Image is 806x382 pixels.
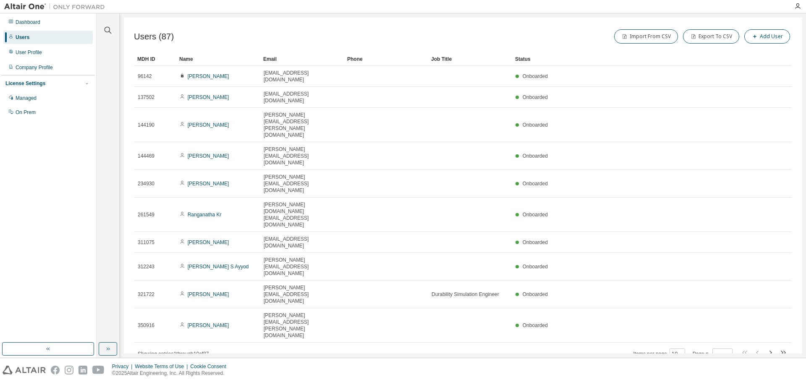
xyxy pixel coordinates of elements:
div: User Profile [16,49,42,56]
div: On Prem [16,109,36,116]
span: 144190 [138,122,154,128]
span: 321722 [138,291,154,298]
button: 10 [672,351,683,357]
span: 350916 [138,322,154,329]
img: youtube.svg [92,366,105,374]
div: License Settings [5,80,45,87]
a: [PERSON_NAME] [188,153,229,159]
span: [PERSON_NAME][EMAIL_ADDRESS][DOMAIN_NAME] [264,146,340,166]
span: 137502 [138,94,154,101]
span: Onboarded [523,212,548,218]
span: [PERSON_NAME][EMAIL_ADDRESS][DOMAIN_NAME] [264,284,340,304]
span: [EMAIL_ADDRESS][DOMAIN_NAME] [264,236,340,249]
button: Import From CSV [614,29,678,44]
button: Export To CSV [683,29,739,44]
div: Name [179,52,256,66]
img: facebook.svg [51,366,60,374]
span: 312243 [138,263,154,270]
span: 261549 [138,211,154,218]
a: [PERSON_NAME] [188,73,229,79]
span: 144469 [138,153,154,159]
span: [EMAIL_ADDRESS][DOMAIN_NAME] [264,70,340,83]
div: Job Title [431,52,508,66]
span: Onboarded [523,122,548,128]
a: [PERSON_NAME] [188,291,229,297]
div: Email [263,52,340,66]
a: [PERSON_NAME] S Ayyod [188,264,249,270]
p: © 2025 Altair Engineering, Inc. All Rights Reserved. [112,370,231,377]
span: Onboarded [523,73,548,79]
button: Add User [744,29,790,44]
div: Status [515,52,748,66]
div: Phone [347,52,424,66]
span: 96142 [138,73,152,80]
span: Onboarded [523,181,548,187]
img: altair_logo.svg [3,366,46,374]
span: 311075 [138,239,154,246]
a: [PERSON_NAME] [188,322,229,328]
img: Altair One [4,3,109,11]
span: Onboarded [523,153,548,159]
div: Company Profile [16,64,53,71]
span: 234930 [138,180,154,187]
div: Privacy [112,363,135,370]
span: [PERSON_NAME][EMAIL_ADDRESS][PERSON_NAME][DOMAIN_NAME] [264,112,340,138]
div: MDH ID [137,52,173,66]
a: [PERSON_NAME] [188,122,229,128]
span: Onboarded [523,322,548,328]
span: Showing entries 1 through 10 of 87 [138,351,209,357]
span: [PERSON_NAME][EMAIL_ADDRESS][DOMAIN_NAME] [264,257,340,277]
span: Users (87) [134,32,174,42]
span: Onboarded [523,239,548,245]
span: [PERSON_NAME][EMAIL_ADDRESS][PERSON_NAME][DOMAIN_NAME] [264,312,340,339]
div: Cookie Consent [190,363,231,370]
a: [PERSON_NAME] [188,94,229,100]
div: Managed [16,95,37,101]
span: Page n. [693,348,733,359]
div: Website Terms of Use [135,363,190,370]
span: Items per page [633,348,685,359]
span: Durability Simulation Engineer [432,291,499,298]
span: Onboarded [523,291,548,297]
div: Dashboard [16,19,40,26]
span: Onboarded [523,264,548,270]
span: [PERSON_NAME][DOMAIN_NAME][EMAIL_ADDRESS][DOMAIN_NAME] [264,201,340,228]
a: Ranganatha Kr [188,212,222,218]
a: [PERSON_NAME] [188,239,229,245]
a: [PERSON_NAME] [188,181,229,187]
img: linkedin.svg [79,366,87,374]
img: instagram.svg [65,366,73,374]
span: [PERSON_NAME][EMAIL_ADDRESS][DOMAIN_NAME] [264,174,340,194]
span: Onboarded [523,94,548,100]
div: Users [16,34,29,41]
span: [EMAIL_ADDRESS][DOMAIN_NAME] [264,91,340,104]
